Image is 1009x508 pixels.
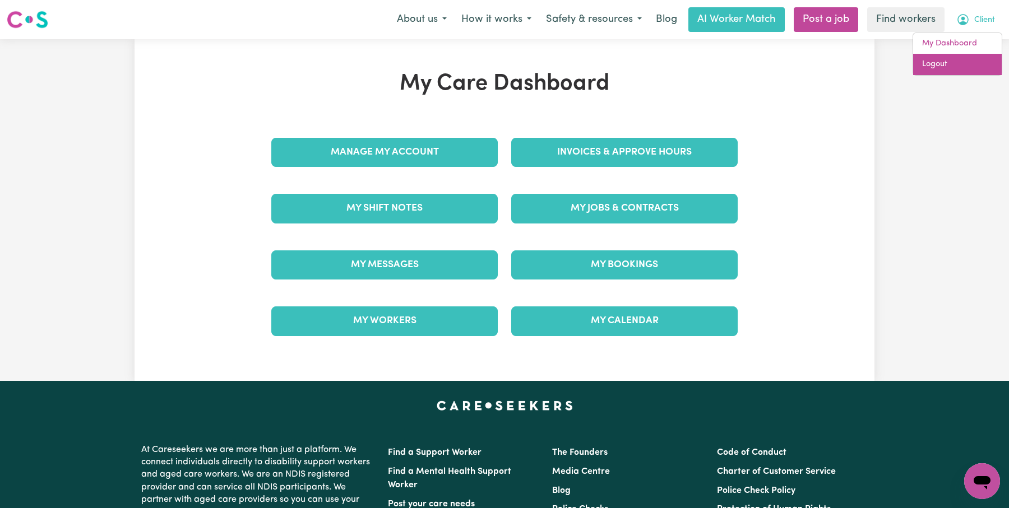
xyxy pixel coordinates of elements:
[552,486,571,495] a: Blog
[913,33,1002,54] a: My Dashboard
[552,467,610,476] a: Media Centre
[717,448,786,457] a: Code of Conduct
[649,7,684,32] a: Blog
[949,8,1002,31] button: My Account
[7,7,48,32] a: Careseekers logo
[271,194,498,223] a: My Shift Notes
[454,8,539,31] button: How it works
[388,467,511,490] a: Find a Mental Health Support Worker
[271,250,498,279] a: My Messages
[913,32,1002,76] div: My Account
[511,194,738,223] a: My Jobs & Contracts
[7,10,48,30] img: Careseekers logo
[688,7,785,32] a: AI Worker Match
[552,448,608,457] a: The Founders
[794,7,858,32] a: Post a job
[271,306,498,335] a: My Workers
[717,486,795,495] a: Police Check Policy
[913,54,1002,75] a: Logout
[388,448,482,457] a: Find a Support Worker
[964,463,1000,499] iframe: Button to launch messaging window
[511,250,738,279] a: My Bookings
[539,8,649,31] button: Safety & resources
[271,138,498,167] a: Manage My Account
[974,14,995,26] span: Client
[717,467,836,476] a: Charter of Customer Service
[867,7,945,32] a: Find workers
[390,8,454,31] button: About us
[511,306,738,335] a: My Calendar
[265,71,744,97] h1: My Care Dashboard
[437,401,573,410] a: Careseekers home page
[511,138,738,167] a: Invoices & Approve Hours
